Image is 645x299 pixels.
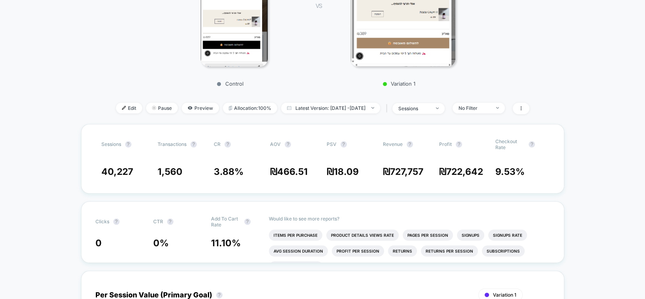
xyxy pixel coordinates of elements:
[493,292,516,298] span: Variation 1
[330,80,468,87] p: Variation 1
[270,141,281,147] span: AOV
[116,103,142,113] span: Edit
[457,230,484,241] li: Signups
[153,218,163,224] span: CTR
[459,105,490,111] div: No Filter
[190,141,197,148] button: ?
[371,107,374,109] img: end
[407,141,413,148] button: ?
[384,103,392,114] span: |
[161,80,299,87] p: Control
[327,141,337,147] span: PSV
[332,245,384,257] li: Profit Per Session
[456,141,462,148] button: ?
[122,106,126,110] img: edit
[281,103,380,113] span: Latest Version: [DATE] - [DATE]
[269,216,550,222] p: Would like to see more reports?
[326,230,399,241] li: Product Details Views Rate
[216,292,223,298] button: ?
[269,261,323,272] li: Subscriptions Rate
[285,141,291,148] button: ?
[211,238,241,249] span: 11.10 %
[229,106,232,110] img: rebalance
[244,218,251,225] button: ?
[211,216,240,228] span: Add To Cart Rate
[214,166,244,177] span: 3.88 %
[146,103,178,113] span: Pause
[113,218,120,225] button: ?
[95,218,109,224] span: Clicks
[383,141,403,147] span: Revenue
[225,141,231,148] button: ?
[182,103,219,113] span: Preview
[269,245,328,257] li: Avg Session Duration
[529,141,535,148] button: ?
[403,230,453,241] li: Pages Per Session
[495,166,525,177] span: 9.53 %
[158,141,186,147] span: Transactions
[390,166,423,177] span: 727,757
[383,166,423,177] span: ₪
[488,230,527,241] li: Signups Rate
[398,105,430,111] div: sessions
[223,103,277,113] span: Allocation: 100%
[270,166,308,177] span: ₪
[269,230,322,241] li: Items Per Purchase
[341,141,347,148] button: ?
[496,107,499,109] img: end
[153,238,169,249] span: 0 %
[436,107,439,109] img: end
[446,166,483,177] span: 722,642
[421,245,478,257] li: Returns Per Session
[482,245,525,257] li: Subscriptions
[152,106,156,110] img: end
[95,238,102,249] span: 0
[101,166,133,177] span: 40,227
[125,141,131,148] button: ?
[277,166,308,177] span: 466.51
[439,166,483,177] span: ₪
[334,166,359,177] span: 18.09
[167,218,173,225] button: ?
[439,141,452,147] span: Profit
[214,141,221,147] span: CR
[101,141,121,147] span: Sessions
[158,166,183,177] span: 1,560
[388,245,417,257] li: Returns
[287,106,291,110] img: calendar
[327,166,359,177] span: ₪
[495,138,525,150] span: Checkout Rate
[315,2,322,9] span: VS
